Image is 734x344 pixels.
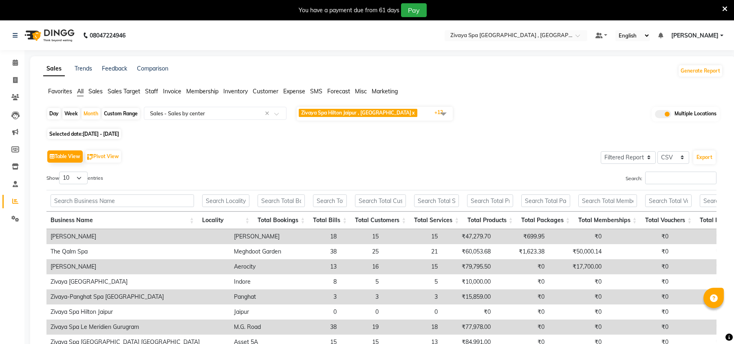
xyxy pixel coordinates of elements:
td: Zivaya [GEOGRAPHIC_DATA] [46,274,230,289]
td: ₹0 [606,259,672,274]
td: ₹699.95 [495,229,549,244]
span: Clear all [265,109,272,118]
span: Selected date: [47,129,121,139]
td: ₹1,623.38 [495,244,549,259]
td: 38 [285,244,341,259]
td: 16 [341,259,383,274]
td: ₹60,053.68 [442,244,495,259]
span: All [77,88,84,95]
th: Total Vouchers: activate to sort column ascending [641,212,696,229]
input: Search Total Vouchers [645,194,692,207]
div: You have a payment due from 61 days [299,6,399,15]
input: Search Total Bookings [258,194,305,207]
td: 21 [383,244,442,259]
div: Custom Range [102,108,140,119]
span: Sales [88,88,103,95]
td: ₹0 [606,304,672,320]
td: ₹10,000.00 [442,274,495,289]
span: Forecast [327,88,350,95]
td: ₹0 [549,274,606,289]
input: Search: [645,172,716,184]
a: Sales [43,62,65,76]
th: Total Customers: activate to sort column ascending [351,212,410,229]
input: Search Total Customers [355,194,406,207]
td: Indore [230,274,285,289]
td: 25 [341,244,383,259]
td: ₹0 [672,244,727,259]
td: ₹0 [606,320,672,335]
div: Week [62,108,80,119]
button: Generate Report [679,65,722,77]
span: Inventory [223,88,248,95]
td: ₹79,795.50 [442,259,495,274]
span: Customer [253,88,278,95]
td: 15 [341,229,383,244]
td: 3 [341,289,383,304]
td: ₹0 [672,304,727,320]
span: +12 [434,109,449,115]
td: ₹0 [672,289,727,304]
td: ₹17,700.00 [549,259,606,274]
span: Misc [355,88,367,95]
td: ₹0 [549,320,606,335]
input: Search Total Services [414,194,459,207]
th: Total Products: activate to sort column ascending [463,212,517,229]
td: 15 [383,259,442,274]
td: ₹0 [495,274,549,289]
td: Zivaya Spa Hilton Jaipur [46,304,230,320]
span: Zivaya Spa Hilton Jaipur , [GEOGRAPHIC_DATA] [301,110,411,116]
a: Feedback [102,65,127,72]
input: Search Locality [202,194,249,207]
td: 5 [383,274,442,289]
td: ₹15,859.00 [442,289,495,304]
td: 15 [383,229,442,244]
th: Total Packages: activate to sort column ascending [517,212,574,229]
td: ₹0 [672,229,727,244]
input: Search Total Memberships [578,194,637,207]
td: ₹50,000.14 [549,244,606,259]
td: Jaipur [230,304,285,320]
a: Comparison [137,65,168,72]
td: Meghdoot Garden [230,244,285,259]
td: ₹0 [442,304,495,320]
td: 18 [383,320,442,335]
div: Day [47,108,61,119]
td: 0 [341,304,383,320]
button: Pivot View [85,150,121,163]
td: Zivaya Spa Le Meridien Gurugram [46,320,230,335]
td: M.G. Road [230,320,285,335]
th: Business Name: activate to sort column ascending [46,212,198,229]
a: x [411,110,415,116]
td: ₹0 [672,259,727,274]
input: Search Business Name [51,194,194,207]
td: ₹47,279.70 [442,229,495,244]
td: [PERSON_NAME] [230,229,285,244]
span: Expense [283,88,305,95]
a: Trends [75,65,92,72]
span: SMS [310,88,322,95]
span: Marketing [372,88,398,95]
td: ₹0 [549,304,606,320]
td: ₹0 [672,274,727,289]
label: Search: [626,172,716,184]
b: 08047224946 [90,24,126,47]
th: Locality: activate to sort column ascending [198,212,253,229]
span: Favorites [48,88,72,95]
td: ₹0 [495,289,549,304]
td: ₹0 [549,289,606,304]
td: [PERSON_NAME] [46,259,230,274]
td: 3 [285,289,341,304]
td: 19 [341,320,383,335]
img: pivot.png [87,154,93,160]
span: Multiple Locations [674,110,716,118]
td: ₹0 [495,304,549,320]
td: Zivaya-Panghat Spa [GEOGRAPHIC_DATA] [46,289,230,304]
td: 18 [285,229,341,244]
span: Membership [186,88,218,95]
td: 0 [383,304,442,320]
th: Total Services: activate to sort column ascending [410,212,463,229]
img: logo [21,24,77,47]
td: ₹0 [606,229,672,244]
button: Table View [47,150,83,163]
td: 3 [383,289,442,304]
